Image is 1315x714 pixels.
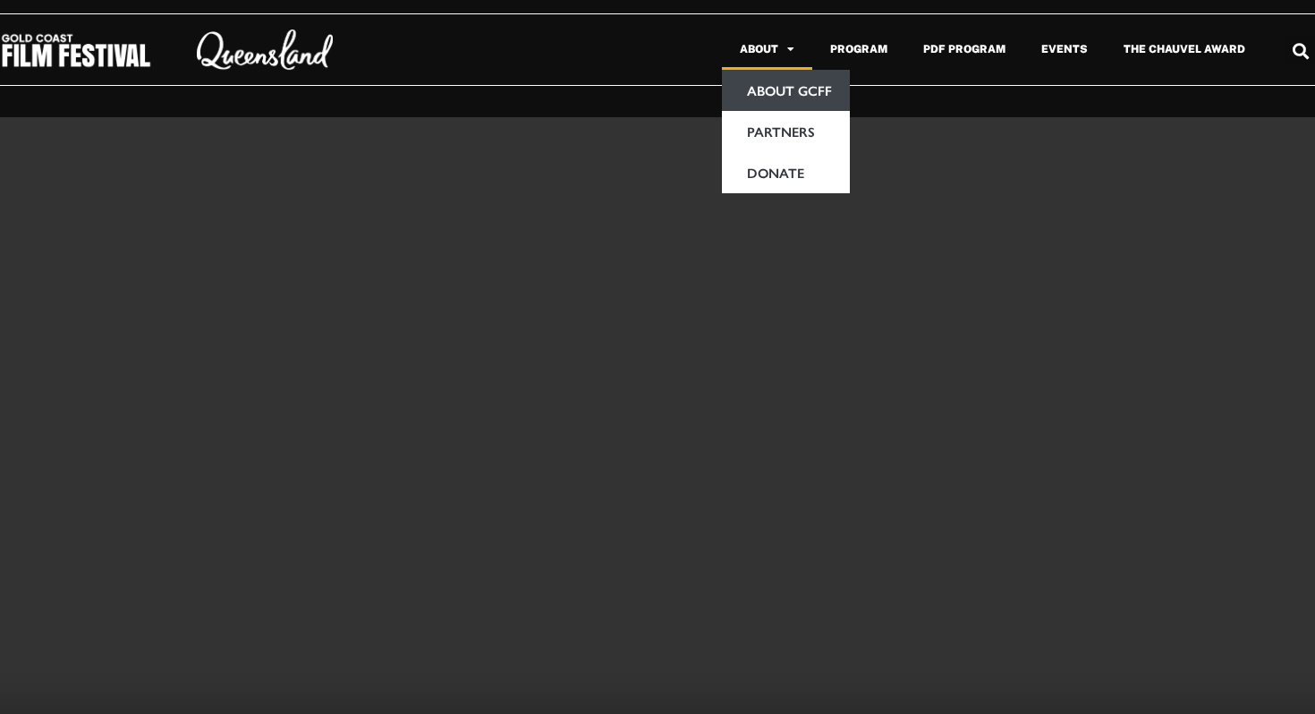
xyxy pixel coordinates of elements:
[722,29,812,70] a: About
[905,29,1023,70] a: PDF Program
[1285,36,1315,65] div: Search
[1106,29,1263,70] a: The Chauvel Award
[722,70,850,111] a: About GCFF
[812,29,905,70] a: Program
[722,111,850,152] a: Partners
[373,29,1262,70] nav: Menu
[1023,29,1106,70] a: Events
[722,152,850,193] a: Donate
